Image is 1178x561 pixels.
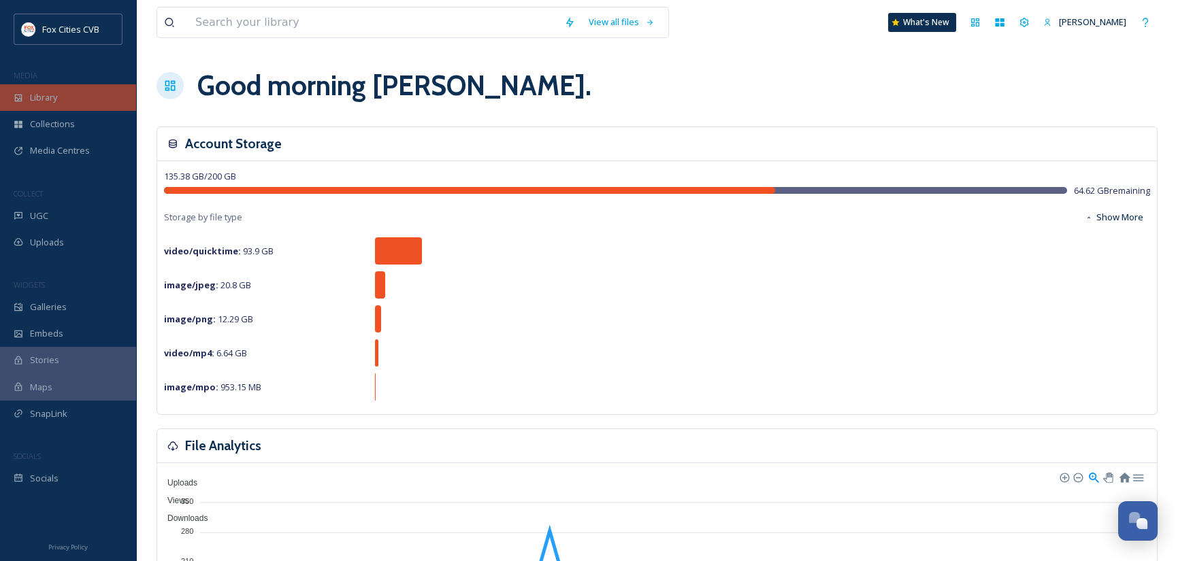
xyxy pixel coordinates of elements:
[197,65,591,106] h1: Good morning [PERSON_NAME] .
[181,527,193,535] tspan: 280
[30,354,59,367] span: Stories
[157,478,197,488] span: Uploads
[1059,472,1068,481] div: Zoom In
[30,301,67,313] span: Galleries
[164,381,218,393] strong: image/mpo :
[164,211,242,224] span: Storage by file type
[1059,16,1126,28] span: [PERSON_NAME]
[42,23,99,35] span: Fox Cities CVB
[582,9,661,35] a: View all files
[22,22,35,36] img: images.png
[14,279,45,290] span: WIDGETS
[30,118,75,131] span: Collections
[30,407,67,420] span: SnapLink
[30,91,57,104] span: Library
[14,188,43,199] span: COLLECT
[164,245,241,257] strong: video/quicktime :
[48,538,88,554] a: Privacy Policy
[30,236,64,249] span: Uploads
[164,347,214,359] strong: video/mp4 :
[1103,473,1111,481] div: Panning
[189,7,557,37] input: Search your library
[30,327,63,340] span: Embeds
[164,347,247,359] span: 6.64 GB
[164,381,261,393] span: 953.15 MB
[181,496,193,505] tspan: 350
[1118,471,1130,482] div: Reset Zoom
[1078,204,1150,231] button: Show More
[1118,501,1158,541] button: Open Chat
[14,70,37,80] span: MEDIA
[30,144,90,157] span: Media Centres
[48,543,88,551] span: Privacy Policy
[185,436,261,456] h3: File Analytics
[164,245,274,257] span: 93.9 GB
[164,313,216,325] strong: image/png :
[164,279,218,291] strong: image/jpeg :
[157,496,189,505] span: Views
[157,513,208,523] span: Downloads
[30,209,48,222] span: UGC
[14,451,41,461] span: SOCIALS
[164,279,251,291] span: 20.8 GB
[1087,471,1099,482] div: Selection Zoom
[30,381,52,394] span: Maps
[1074,184,1150,197] span: 64.62 GB remaining
[1036,9,1133,35] a: [PERSON_NAME]
[164,170,236,182] span: 135.38 GB / 200 GB
[164,313,253,325] span: 12.29 GB
[1132,471,1143,482] div: Menu
[888,13,956,32] a: What's New
[30,472,59,485] span: Socials
[185,134,282,154] h3: Account Storage
[1073,472,1082,481] div: Zoom Out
